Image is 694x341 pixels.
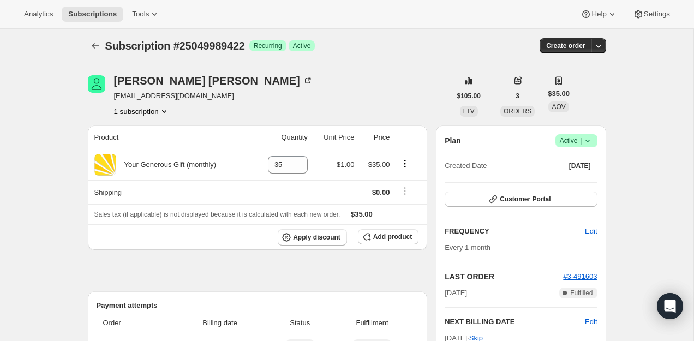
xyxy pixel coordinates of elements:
span: $1.00 [337,160,355,169]
th: Order [97,311,169,335]
span: | [580,136,582,145]
span: Every 1 month [445,243,490,252]
span: $35.00 [368,160,390,169]
button: Shipping actions [396,185,414,197]
h2: FREQUENCY [445,226,585,237]
button: Subscriptions [62,7,123,22]
span: $0.00 [372,188,390,196]
div: Open Intercom Messenger [657,293,683,319]
button: Create order [540,38,591,53]
button: Tools [125,7,166,22]
span: [DATE] [569,161,591,170]
button: Analytics [17,7,59,22]
button: #3-491603 [563,271,597,282]
span: Billing date [172,318,268,328]
button: $105.00 [451,88,487,104]
span: Sales tax (if applicable) is not displayed because it is calculated with each new order. [94,211,340,218]
button: Product actions [114,106,170,117]
button: Settings [626,7,677,22]
h2: LAST ORDER [445,271,563,282]
button: Edit [578,223,603,240]
span: Subscription #25049989422 [105,40,245,52]
button: Help [574,7,624,22]
img: product img [94,154,116,176]
button: Apply discount [278,229,347,246]
button: Product actions [396,158,414,170]
button: 3 [509,88,526,104]
button: Subscriptions [88,38,103,53]
span: LTV [463,107,475,115]
span: ORDERS [504,107,531,115]
span: Help [591,10,606,19]
span: Fulfillment [332,318,412,328]
span: Add product [373,232,412,241]
span: Subscriptions [68,10,117,19]
th: Shipping [88,180,253,204]
div: Your Generous Gift (monthly) [116,159,217,170]
span: $35.00 [351,210,373,218]
span: AOV [552,103,565,111]
span: 3 [516,92,519,100]
span: Fulfilled [570,289,593,297]
button: Edit [585,316,597,327]
span: Edit [585,226,597,237]
span: Recurring [254,41,282,50]
th: Price [358,125,393,149]
a: #3-491603 [563,272,597,280]
span: Tools [132,10,149,19]
span: Customer Portal [500,195,551,204]
button: [DATE] [563,158,597,174]
button: Add product [358,229,418,244]
h2: Plan [445,135,461,146]
th: Unit Price [311,125,358,149]
span: $105.00 [457,92,481,100]
span: Analytics [24,10,53,19]
span: Settings [644,10,670,19]
span: $35.00 [548,88,570,99]
span: [DATE] [445,288,467,298]
button: Customer Portal [445,192,597,207]
span: Apply discount [293,233,340,242]
span: Create order [546,41,585,50]
h2: Payment attempts [97,300,419,311]
span: Active [560,135,593,146]
span: Lori Johnstone [88,75,105,93]
span: [EMAIL_ADDRESS][DOMAIN_NAME] [114,91,313,101]
div: [PERSON_NAME] [PERSON_NAME] [114,75,313,86]
span: Created Date [445,160,487,171]
th: Product [88,125,253,149]
span: Status [274,318,326,328]
th: Quantity [253,125,311,149]
h2: NEXT BILLING DATE [445,316,585,327]
span: Active [293,41,311,50]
